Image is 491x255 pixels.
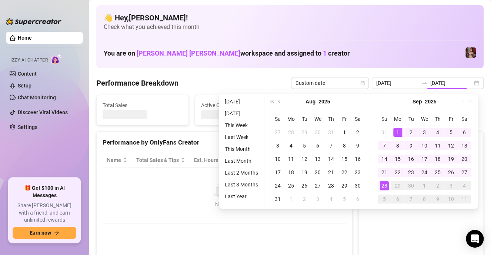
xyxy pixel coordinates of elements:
[51,54,62,64] img: AI Chatter
[18,124,37,130] a: Settings
[137,49,240,57] span: [PERSON_NAME] [PERSON_NAME]
[201,101,281,109] span: Active Chats
[13,185,76,199] span: 🎁 Get $100 in AI Messages
[103,153,132,168] th: Name
[13,202,76,224] span: Share [PERSON_NAME] with a friend, and earn unlimited rewards
[365,138,477,148] div: Sales by OnlyFans Creator
[323,49,327,57] span: 1
[18,35,32,41] a: Home
[465,47,476,58] img: Demi
[466,230,484,248] div: Open Intercom Messenger
[299,101,379,109] span: Messages Sent
[194,156,237,164] div: Est. Hours Worked
[110,200,339,208] div: No data
[18,83,31,89] a: Setup
[136,156,179,164] span: Total Sales & Tips
[30,230,51,236] span: Earn now
[421,80,427,86] span: to
[104,49,350,57] h1: You are on workspace and assigned to creator
[360,81,365,85] span: calendar
[18,95,56,100] a: Chat Monitoring
[430,79,472,87] input: End date
[104,13,476,23] h4: 👋 Hey, [PERSON_NAME] !
[376,79,418,87] input: Start date
[96,78,178,88] h4: Performance Breakdown
[107,156,121,164] span: Name
[18,109,68,115] a: Discover Viral Videos
[6,18,61,25] img: logo-BBDzfeDw.svg
[104,23,476,31] span: Check what you achieved this month
[54,230,59,235] span: arrow-right
[248,153,292,168] th: Sales / Hour
[132,153,190,168] th: Total Sales & Tips
[253,156,282,164] span: Sales / Hour
[292,153,346,168] th: Chat Conversion
[295,77,364,89] span: Custom date
[18,71,37,77] a: Content
[103,138,346,148] div: Performance by OnlyFans Creator
[10,57,48,64] span: Izzy AI Chatter
[421,80,427,86] span: swap-right
[103,101,183,109] span: Total Sales
[297,156,336,164] span: Chat Conversion
[13,227,76,239] button: Earn nowarrow-right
